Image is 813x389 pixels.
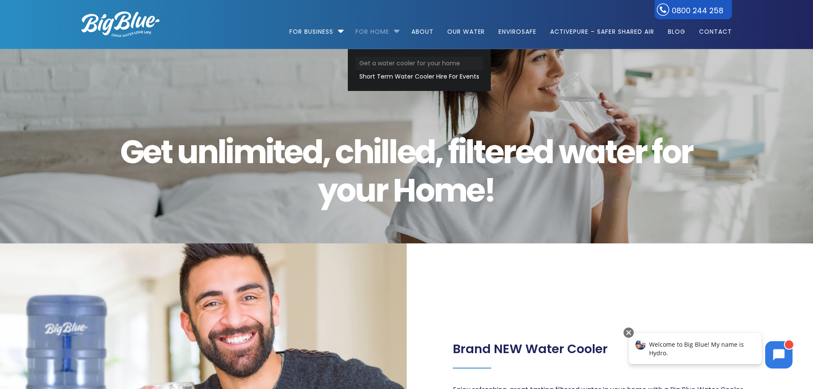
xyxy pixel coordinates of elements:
img: logo [82,12,160,37]
div: Page 1 [453,330,608,357]
a: Get a water cooler for your home [356,57,483,70]
iframe: Chatbot [620,326,801,377]
h2: Brand NEW Water Cooler [453,342,608,357]
a: Short Term Water Cooler Hire For Events [356,70,483,83]
span: Get unlimited, chilled, filtered water for your Home! [95,133,717,210]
